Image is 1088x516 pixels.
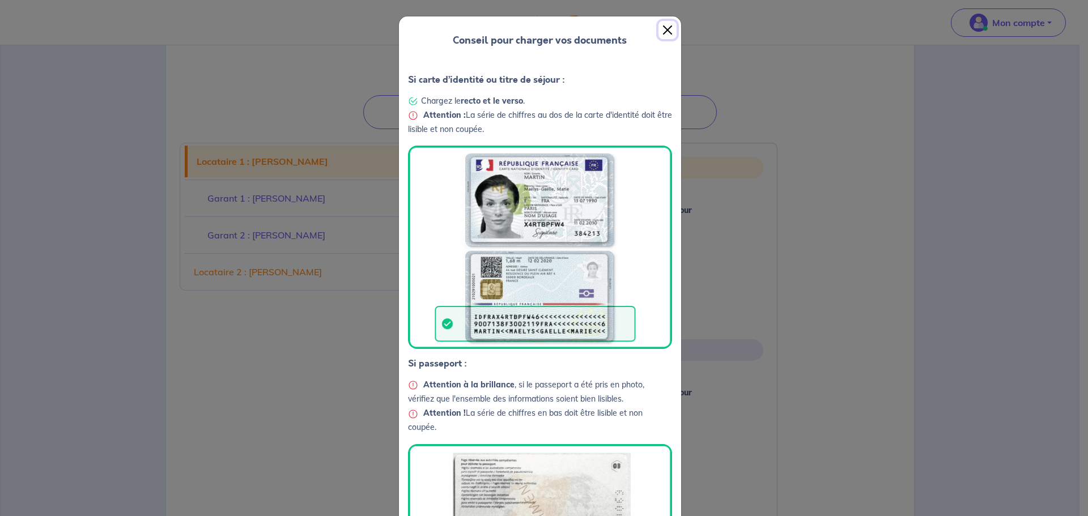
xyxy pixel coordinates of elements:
img: Warning [408,110,418,121]
h3: Si carte d’identité ou titre de séjour : [408,74,672,85]
strong: Attention ! [423,408,466,418]
strong: Attention : [423,110,466,120]
strong: Attention à la brillance [423,379,515,390]
p: Chargez le . La série de chiffres au dos de la carte d'identité doit être lisible et non coupée. [408,94,672,349]
h3: Si passeport : [408,358,672,369]
img: Check [408,96,418,106]
img: Warning [408,409,418,419]
img: Warning [408,380,418,390]
img: Carte identité [408,146,672,348]
strong: recto et le verso [461,96,523,106]
button: Close [658,21,677,39]
h2: Conseil pour charger vos documents [453,35,627,47]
